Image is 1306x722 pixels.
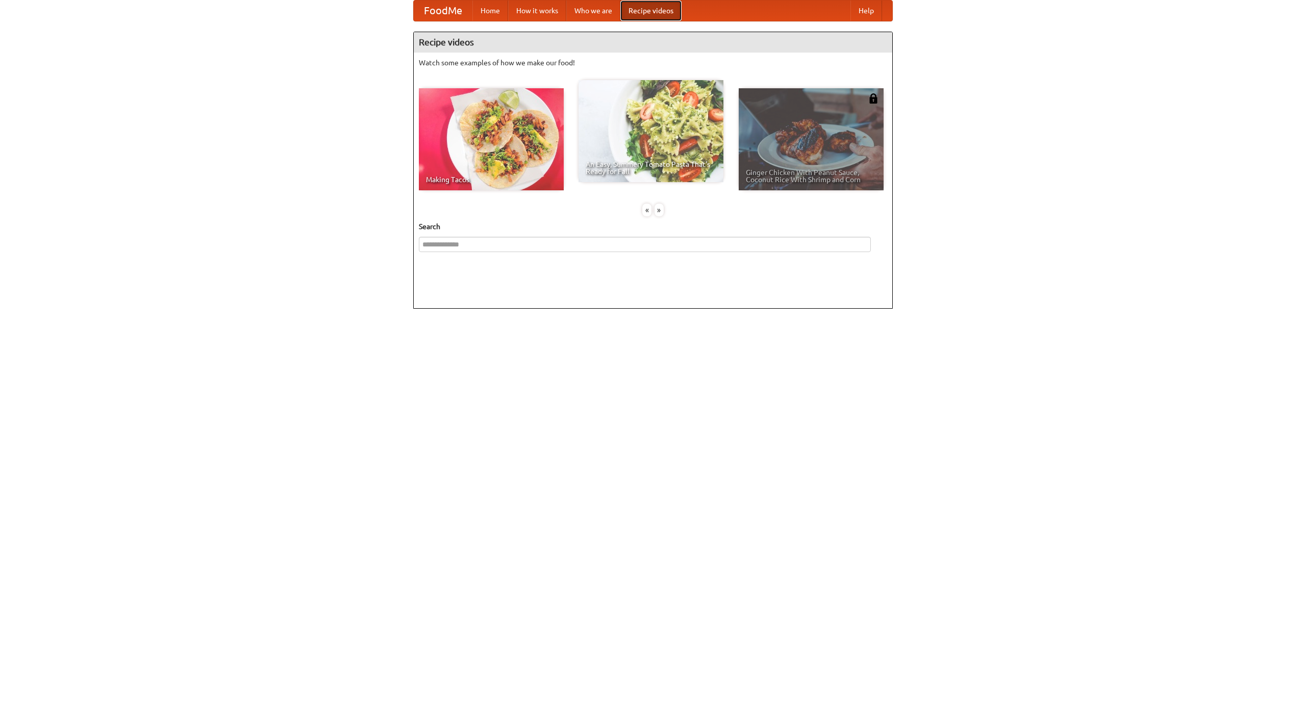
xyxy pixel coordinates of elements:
span: Making Tacos [426,176,557,183]
a: An Easy, Summery Tomato Pasta That's Ready for Fall [579,80,723,182]
h5: Search [419,221,887,232]
a: Who we are [566,1,620,21]
a: Home [472,1,508,21]
img: 483408.png [868,93,878,104]
span: An Easy, Summery Tomato Pasta That's Ready for Fall [586,161,716,175]
a: How it works [508,1,566,21]
div: « [642,204,651,216]
p: Watch some examples of how we make our food! [419,58,887,68]
a: FoodMe [414,1,472,21]
h4: Recipe videos [414,32,892,53]
a: Making Tacos [419,88,564,190]
div: » [655,204,664,216]
a: Recipe videos [620,1,682,21]
a: Help [850,1,882,21]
